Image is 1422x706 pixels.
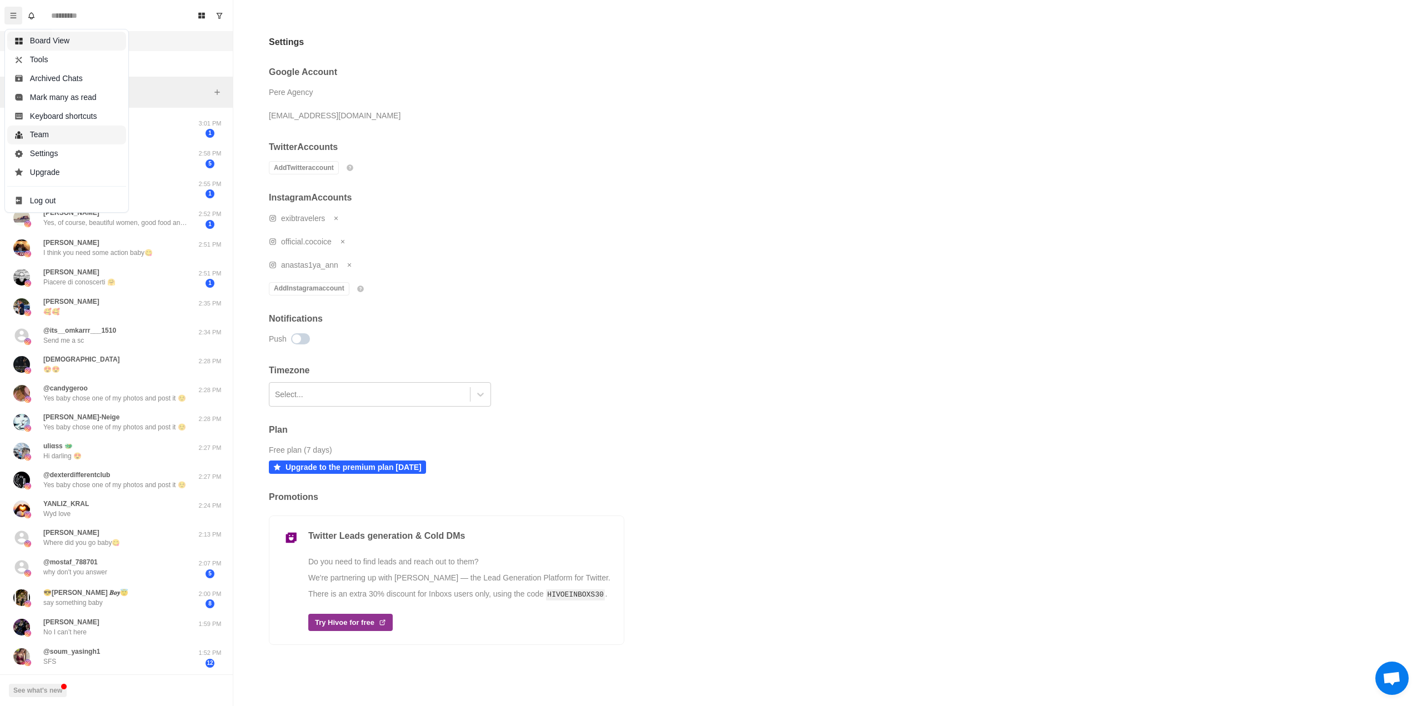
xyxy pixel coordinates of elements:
[43,470,110,480] p: @dexterdifferentclub
[211,7,228,24] button: Show unread conversations
[196,357,224,366] p: 2:28 PM
[206,599,214,608] span: 8
[196,501,224,510] p: 2:24 PM
[13,209,30,226] img: picture
[43,248,153,258] p: I think you need some action baby😋
[269,107,400,124] div: [EMAIL_ADDRESS][DOMAIN_NAME]
[269,460,426,474] button: Upgrade to the premium plan [DATE]
[43,218,188,228] p: Yes, of course, beautiful women, good food and sunshine.
[13,298,30,315] img: picture
[343,258,356,272] button: Remove account
[546,589,605,600] code: HIVOEINBOXS30
[196,328,224,337] p: 2:34 PM
[308,529,610,543] p: Twitter Leads generation & Cold DMs
[196,179,224,189] p: 2:55 PM
[24,512,31,518] img: picture
[193,7,211,24] button: Board View
[43,307,60,317] p: 🥰🥰
[43,499,89,509] p: YANLIZ_KRAL
[343,161,357,174] button: info
[283,529,299,546] img: hivoe_logo.png
[269,442,332,458] div: Free plan (7 days)
[269,492,624,502] h2: Promotions
[211,86,224,99] button: Add filters
[24,338,31,345] img: picture
[308,556,610,568] p: Do you need to find leads and reach out to them?
[43,267,99,277] p: [PERSON_NAME]
[269,313,624,324] h2: Notifications
[43,336,84,346] p: Send me a sc
[43,393,186,403] p: Yes baby chose one of my photos and post it ☺️
[269,424,288,435] h2: Plan
[43,441,73,451] p: uliαѕѕ 🐲
[43,354,120,364] p: [DEMOGRAPHIC_DATA]
[13,500,30,517] img: picture
[269,67,624,77] h2: Google Account
[13,472,30,488] img: picture
[281,257,338,273] div: anastas1ya_ann
[43,647,100,657] p: @soum_yasingh1
[43,617,99,627] p: [PERSON_NAME]
[269,282,349,296] button: AddInstagramaccount
[196,414,224,424] p: 2:28 PM
[308,614,610,632] a: Try Hivoe for free
[43,422,186,432] p: Yes baby chose one of my photos and post it ☺️
[196,589,224,599] p: 2:00 PM
[286,463,422,472] p: Upgrade to the premium plan [DATE]
[24,659,31,666] img: picture
[206,279,214,288] span: 1
[269,192,367,203] h2: Instagram Accounts
[43,598,103,608] p: say something baby
[206,129,214,138] span: 1
[13,589,30,606] img: picture
[24,454,31,460] img: picture
[43,588,128,598] p: 😎[PERSON_NAME] 𝑩𝒐𝒚😇
[43,567,107,577] p: why don't you answer
[329,212,343,225] button: Remove account
[24,600,31,607] img: picture
[13,619,30,635] img: picture
[43,528,99,538] p: [PERSON_NAME]
[13,443,30,459] img: picture
[24,630,31,637] img: picture
[43,297,99,307] p: [PERSON_NAME]
[13,648,30,665] img: picture
[43,509,71,519] p: Wyd love
[269,36,304,49] h2: Settings
[196,149,224,158] p: 2:58 PM
[24,221,31,227] img: picture
[13,269,30,286] img: picture
[24,540,31,547] img: picture
[206,659,214,668] span: 12
[196,209,224,219] p: 2:52 PM
[1375,662,1409,695] div: Open chat
[196,240,224,249] p: 2:51 PM
[24,280,31,287] img: picture
[43,277,116,287] p: Piacere di conoscerti 🤗
[308,588,610,600] p: There is an extra 30% discount for Inboxs users only, using the code .
[206,189,214,198] span: 1
[24,483,31,489] img: picture
[206,220,214,229] span: 1
[336,235,349,248] button: Remove account
[281,210,325,227] div: exibtravelers
[24,309,31,316] img: picture
[43,657,56,667] p: SFS
[308,572,610,584] p: We're partnering up with [PERSON_NAME] — the Lead Generation Platform for Twitter.
[13,356,30,373] img: picture
[206,159,214,168] span: 5
[269,142,357,152] h2: Twitter Accounts
[196,472,224,482] p: 2:27 PM
[269,331,287,347] div: Push
[43,383,88,393] p: @candygeroo
[196,443,224,453] p: 2:27 PM
[9,684,67,697] button: See what's new
[206,569,214,578] span: 5
[196,530,224,539] p: 2:13 PM
[13,385,30,402] img: picture
[24,396,31,403] img: picture
[281,233,332,250] div: official.cocoice
[43,208,99,218] p: [PERSON_NAME]
[22,7,40,24] button: Notifications
[196,299,224,308] p: 2:35 PM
